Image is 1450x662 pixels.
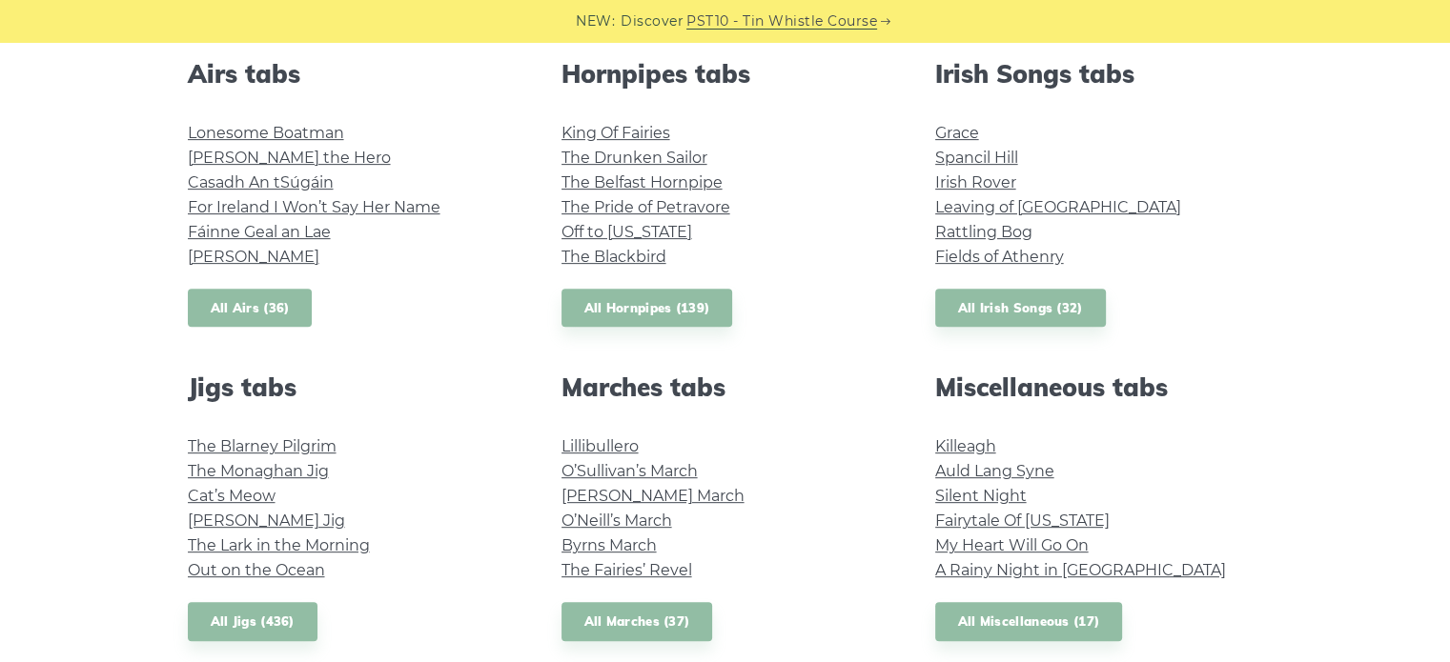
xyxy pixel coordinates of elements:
a: All Marches (37) [562,602,713,641]
a: The Blackbird [562,248,666,266]
a: Rattling Bog [935,223,1032,241]
a: The Fairies’ Revel [562,561,692,579]
a: PST10 - Tin Whistle Course [686,10,877,32]
span: Discover [621,10,684,32]
a: Out on the Ocean [188,561,325,579]
a: For Ireland I Won’t Say Her Name [188,198,440,216]
a: [PERSON_NAME] Jig [188,512,345,530]
h2: Marches tabs [562,372,889,402]
a: Casadh An tSúgáin [188,173,334,191]
a: My Heart Will Go On [935,536,1089,554]
a: Irish Rover [935,173,1016,191]
h2: Jigs tabs [188,372,516,402]
a: All Airs (36) [188,289,313,328]
a: Fields of Athenry [935,248,1064,266]
a: The Blarney Pilgrim [188,437,337,455]
a: The Monaghan Jig [188,462,329,480]
a: Spancil Hill [935,149,1018,167]
a: Auld Lang Syne [935,462,1054,480]
a: Killeagh [935,437,996,455]
a: All Hornpipes (139) [562,289,733,328]
a: All Irish Songs (32) [935,289,1106,328]
a: The Belfast Hornpipe [562,173,723,191]
a: Silent Night [935,487,1027,505]
a: Grace [935,124,979,142]
h2: Airs tabs [188,59,516,89]
span: NEW: [576,10,615,32]
a: Fáinne Geal an Lae [188,223,331,241]
h2: Hornpipes tabs [562,59,889,89]
a: The Pride of Petravore [562,198,730,216]
a: King Of Fairies [562,124,670,142]
a: The Drunken Sailor [562,149,707,167]
a: O’Sullivan’s March [562,462,698,480]
a: Byrns March [562,536,657,554]
a: The Lark in the Morning [188,536,370,554]
h2: Irish Songs tabs [935,59,1263,89]
a: All Jigs (436) [188,602,317,641]
a: Cat’s Meow [188,487,276,505]
a: Fairytale Of [US_STATE] [935,512,1110,530]
a: O’Neill’s March [562,512,672,530]
h2: Miscellaneous tabs [935,372,1263,402]
a: A Rainy Night in [GEOGRAPHIC_DATA] [935,561,1226,579]
a: [PERSON_NAME] March [562,487,745,505]
a: Leaving of [GEOGRAPHIC_DATA] [935,198,1181,216]
a: [PERSON_NAME] the Hero [188,149,391,167]
a: All Miscellaneous (17) [935,602,1123,641]
a: Lonesome Boatman [188,124,344,142]
a: [PERSON_NAME] [188,248,319,266]
a: Lillibullero [562,437,639,455]
a: Off to [US_STATE] [562,223,692,241]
